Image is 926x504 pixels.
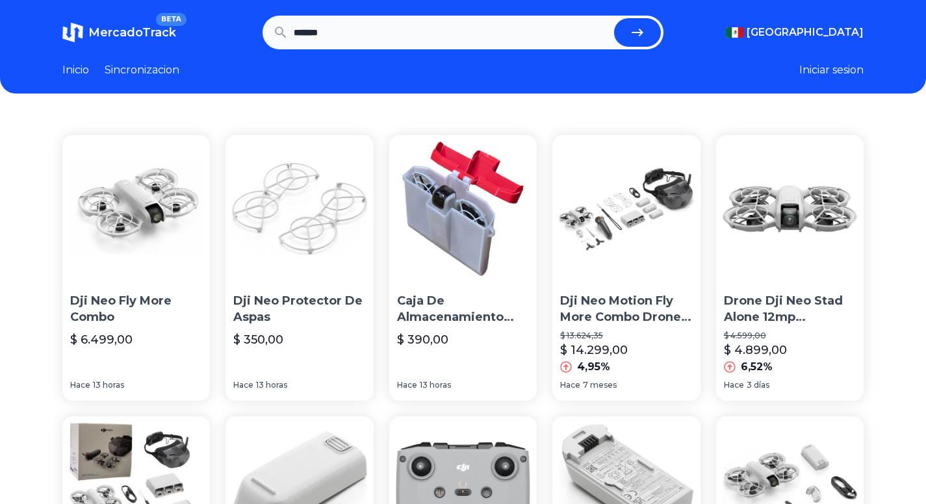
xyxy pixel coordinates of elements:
span: 13 horas [93,380,124,390]
img: MercadoTrack [62,22,83,43]
a: MercadoTrackBETA [62,22,176,43]
a: Caja De Almacenamiento Dron Dji NeoCaja De Almacenamiento Dron [PERSON_NAME]$ 390,00Hace13 horas [389,135,537,401]
a: Drone Dji Neo Stad Alone 12mp Distancia 100m 15 Min VueloDrone Dji Neo Stad Alone 12mp Distancia ... [716,135,864,401]
span: Hace [70,380,90,390]
p: $ 4.599,00 [724,331,856,341]
span: Hace [397,380,417,390]
img: Mexico [726,27,744,38]
img: Dji Neo Motion Fly More Combo Drone 4k 3 baterías color gris [552,135,700,283]
span: Hace [724,380,744,390]
p: $ 6.499,00 [70,331,133,349]
img: Caja De Almacenamiento Dron Dji Neo [389,135,537,283]
p: $ 390,00 [397,331,448,349]
p: 6,52% [741,359,773,375]
a: Dji Neo Fly More ComboDji Neo Fly More Combo$ 6.499,00Hace13 horas [62,135,210,401]
button: Iniciar sesion [799,62,864,78]
span: 13 horas [256,380,287,390]
span: BETA [156,13,186,26]
span: 3 días [747,380,769,390]
img: Drone Dji Neo Stad Alone 12mp Distancia 100m 15 Min Vuelo [716,135,864,283]
span: Hace [233,380,253,390]
span: Hace [560,380,580,390]
span: MercadoTrack [88,25,176,40]
span: 7 meses [583,380,617,390]
a: Sincronizacion [105,62,179,78]
img: Dji Neo Fly More Combo [62,135,210,283]
p: $ 350,00 [233,331,283,349]
p: Dji Neo Motion Fly More Combo Drone 4k 3 baterías color gris [560,293,692,325]
span: 13 horas [420,380,451,390]
img: Dji Neo Protector De Aspas [225,135,373,283]
p: $ 14.299,00 [560,341,628,359]
p: $ 4.899,00 [724,341,787,359]
a: Dji Neo Motion Fly More Combo Drone 4k 3 baterías color grisDji Neo Motion Fly More Combo Drone 4... [552,135,700,401]
p: Caja De Almacenamiento Dron [PERSON_NAME] [397,293,529,325]
p: Drone Dji Neo Stad Alone 12mp Distancia 100m 15 Min Vuelo [724,293,856,325]
p: Dji Neo Fly More Combo [70,293,202,325]
p: 4,95% [577,359,610,375]
button: [GEOGRAPHIC_DATA] [726,25,864,40]
p: $ 13.624,35 [560,331,692,341]
a: Dji Neo Protector De AspasDji Neo Protector De Aspas$ 350,00Hace13 horas [225,135,373,401]
span: [GEOGRAPHIC_DATA] [747,25,864,40]
p: Dji Neo Protector De Aspas [233,293,365,325]
a: Inicio [62,62,89,78]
